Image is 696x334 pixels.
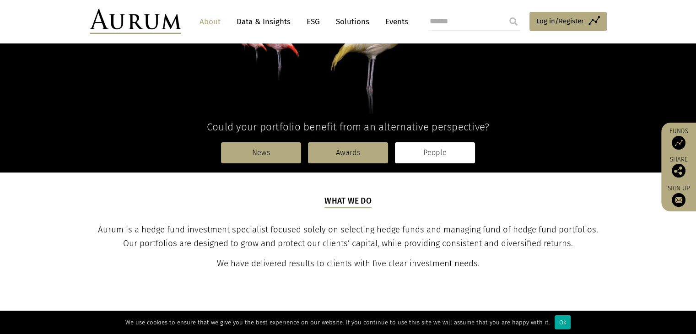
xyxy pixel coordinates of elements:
[221,142,301,163] a: News
[90,121,607,133] h4: Could your portfolio benefit from an alternative perspective?
[529,12,607,31] a: Log in/Register
[217,259,480,269] span: We have delivered results to clients with five clear investment needs.
[666,184,691,207] a: Sign up
[302,13,324,30] a: ESG
[672,136,685,150] img: Access Funds
[555,315,571,329] div: Ok
[98,225,598,248] span: Aurum is a hedge fund investment specialist focused solely on selecting hedge funds and managing ...
[90,9,181,34] img: Aurum
[504,12,523,31] input: Submit
[324,195,372,208] h5: What we do
[666,127,691,150] a: Funds
[232,13,295,30] a: Data & Insights
[195,13,225,30] a: About
[672,193,685,207] img: Sign up to our newsletter
[331,13,374,30] a: Solutions
[672,164,685,178] img: Share this post
[666,156,691,178] div: Share
[308,142,388,163] a: Awards
[536,16,584,27] span: Log in/Register
[381,13,408,30] a: Events
[395,142,475,163] a: People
